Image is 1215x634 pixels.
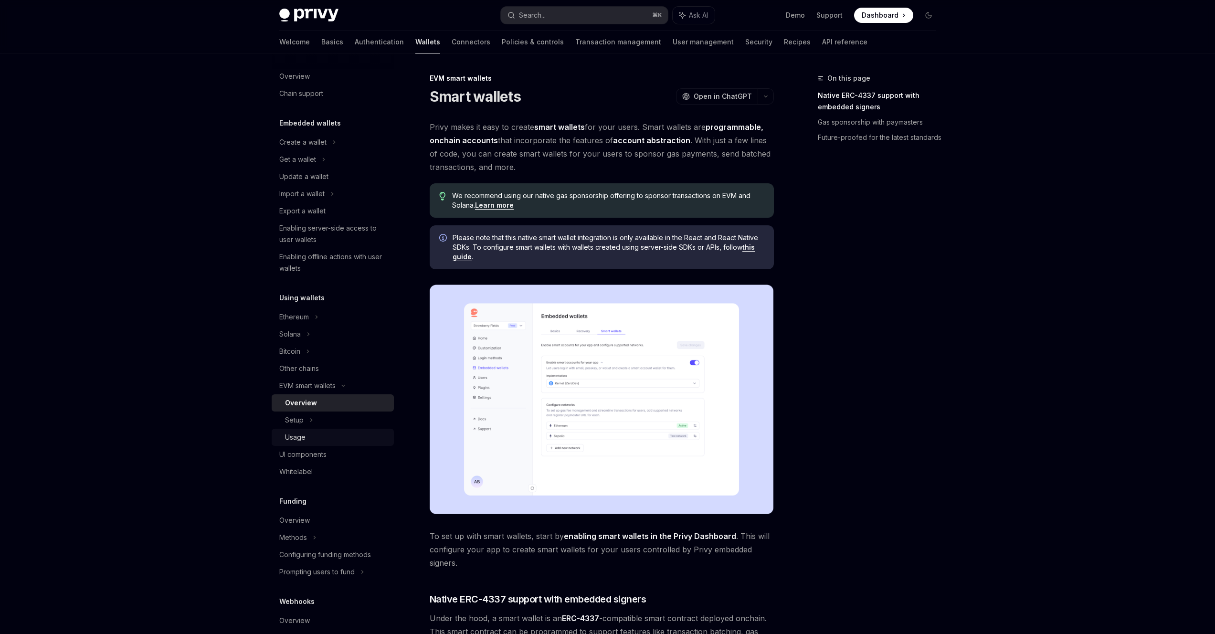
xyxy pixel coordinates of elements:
a: Dashboard [854,8,913,23]
a: Usage [272,429,394,446]
a: Other chains [272,360,394,377]
div: Setup [285,414,304,426]
button: Ask AI [673,7,715,24]
div: EVM smart wallets [430,74,774,83]
button: Open in ChatGPT [676,88,758,105]
div: Configuring funding methods [279,549,371,560]
span: On this page [827,73,870,84]
div: Ethereum [279,311,309,323]
a: Wallets [415,31,440,53]
div: Whitelabel [279,466,313,477]
span: Please note that this native smart wallet integration is only available in the React and React Na... [453,233,764,262]
img: dark logo [279,9,338,22]
a: Demo [786,11,805,20]
div: EVM smart wallets [279,380,336,391]
div: Get a wallet [279,154,316,165]
a: Whitelabel [272,463,394,480]
h5: Using wallets [279,292,325,304]
div: Create a wallet [279,137,327,148]
span: We recommend using our native gas sponsorship offering to sponsor transactions on EVM and Solana. [452,191,764,210]
div: Search... [519,10,546,21]
a: Connectors [452,31,490,53]
strong: smart wallets [534,122,585,132]
a: Export a wallet [272,202,394,220]
a: API reference [822,31,867,53]
a: Basics [321,31,343,53]
div: Chain support [279,88,323,99]
a: Update a wallet [272,168,394,185]
a: Learn more [475,201,514,210]
a: account abstraction [613,136,690,146]
h5: Webhooks [279,596,315,607]
span: Open in ChatGPT [694,92,752,101]
div: Bitcoin [279,346,300,357]
div: Overview [279,515,310,526]
div: Overview [285,397,317,409]
a: Enabling server-side access to user wallets [272,220,394,248]
span: To set up with smart wallets, start by . This will configure your app to create smart wallets for... [430,529,774,570]
a: Overview [272,512,394,529]
div: Other chains [279,363,319,374]
svg: Tip [439,192,446,201]
div: Export a wallet [279,205,326,217]
div: Prompting users to fund [279,566,355,578]
div: Methods [279,532,307,543]
div: Import a wallet [279,188,325,200]
a: ERC-4337 [562,613,599,623]
a: Overview [272,68,394,85]
div: Enabling offline actions with user wallets [279,251,388,274]
span: Ask AI [689,11,708,20]
svg: Info [439,234,449,243]
h1: Smart wallets [430,88,521,105]
h5: Funding [279,496,306,507]
button: Search...⌘K [501,7,668,24]
img: Sample enable smart wallets [430,285,774,514]
a: Chain support [272,85,394,102]
div: Enabling server-side access to user wallets [279,222,388,245]
a: Overview [272,612,394,629]
a: Gas sponsorship with paymasters [818,115,944,130]
a: Future-proofed for the latest standards [818,130,944,145]
a: Security [745,31,772,53]
a: Configuring funding methods [272,546,394,563]
button: Toggle dark mode [921,8,936,23]
a: Support [816,11,843,20]
span: ⌘ K [652,11,662,19]
div: Overview [279,615,310,626]
a: Native ERC-4337 support with embedded signers [818,88,944,115]
a: Welcome [279,31,310,53]
div: UI components [279,449,327,460]
div: Overview [279,71,310,82]
a: enabling smart wallets in the Privy Dashboard [564,531,736,541]
span: Native ERC-4337 support with embedded signers [430,592,646,606]
a: User management [673,31,734,53]
a: Recipes [784,31,811,53]
div: Solana [279,328,301,340]
a: Overview [272,394,394,412]
div: Usage [285,432,306,443]
a: Policies & controls [502,31,564,53]
a: UI components [272,446,394,463]
a: Enabling offline actions with user wallets [272,248,394,277]
a: Transaction management [575,31,661,53]
h5: Embedded wallets [279,117,341,129]
span: Privy makes it easy to create for your users. Smart wallets are that incorporate the features of ... [430,120,774,174]
div: Update a wallet [279,171,328,182]
a: Authentication [355,31,404,53]
span: Dashboard [862,11,898,20]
